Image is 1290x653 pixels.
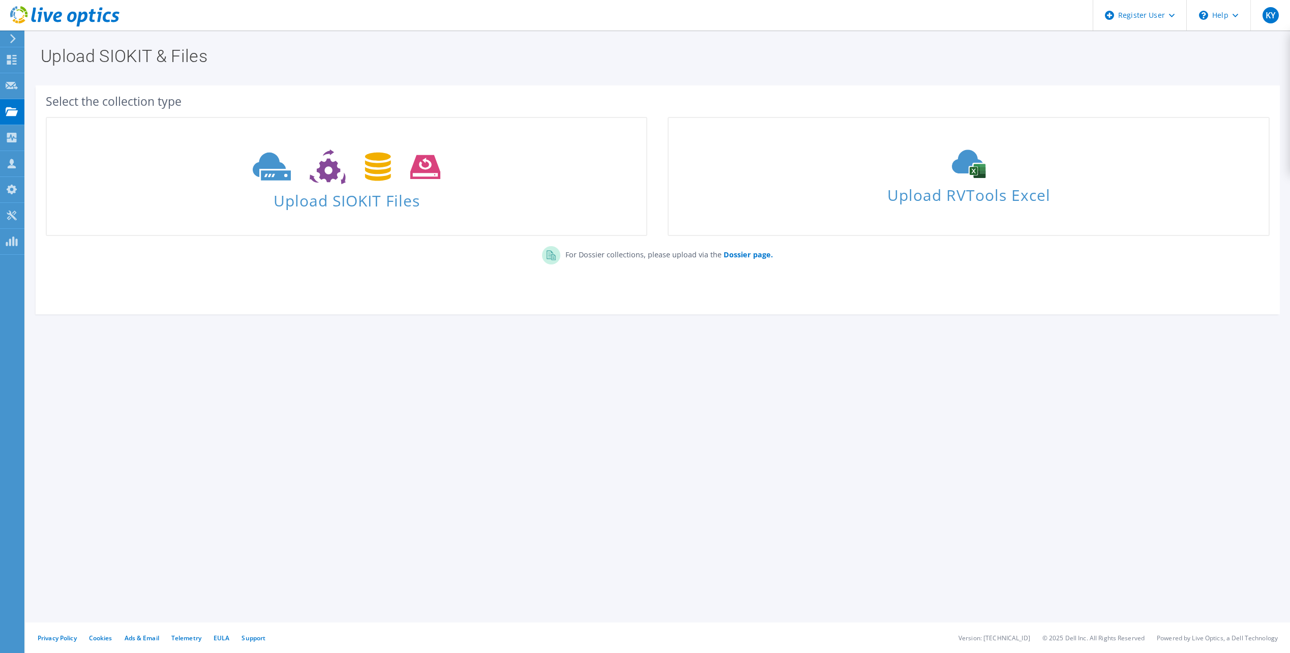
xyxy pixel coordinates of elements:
[214,634,229,642] a: EULA
[171,634,201,642] a: Telemetry
[38,634,77,642] a: Privacy Policy
[722,250,773,259] a: Dossier page.
[560,246,773,260] p: For Dossier collections, please upload via the
[1042,634,1145,642] li: © 2025 Dell Inc. All Rights Reserved
[242,634,265,642] a: Support
[724,250,773,259] b: Dossier page.
[1263,7,1279,23] span: KY
[41,47,1270,65] h1: Upload SIOKIT & Files
[1199,11,1208,20] svg: \n
[46,96,1270,107] div: Select the collection type
[1157,634,1278,642] li: Powered by Live Optics, a Dell Technology
[46,117,647,236] a: Upload SIOKIT Files
[125,634,159,642] a: Ads & Email
[89,634,112,642] a: Cookies
[958,634,1030,642] li: Version: [TECHNICAL_ID]
[47,187,646,209] span: Upload SIOKIT Files
[669,182,1268,203] span: Upload RVTools Excel
[668,117,1269,236] a: Upload RVTools Excel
